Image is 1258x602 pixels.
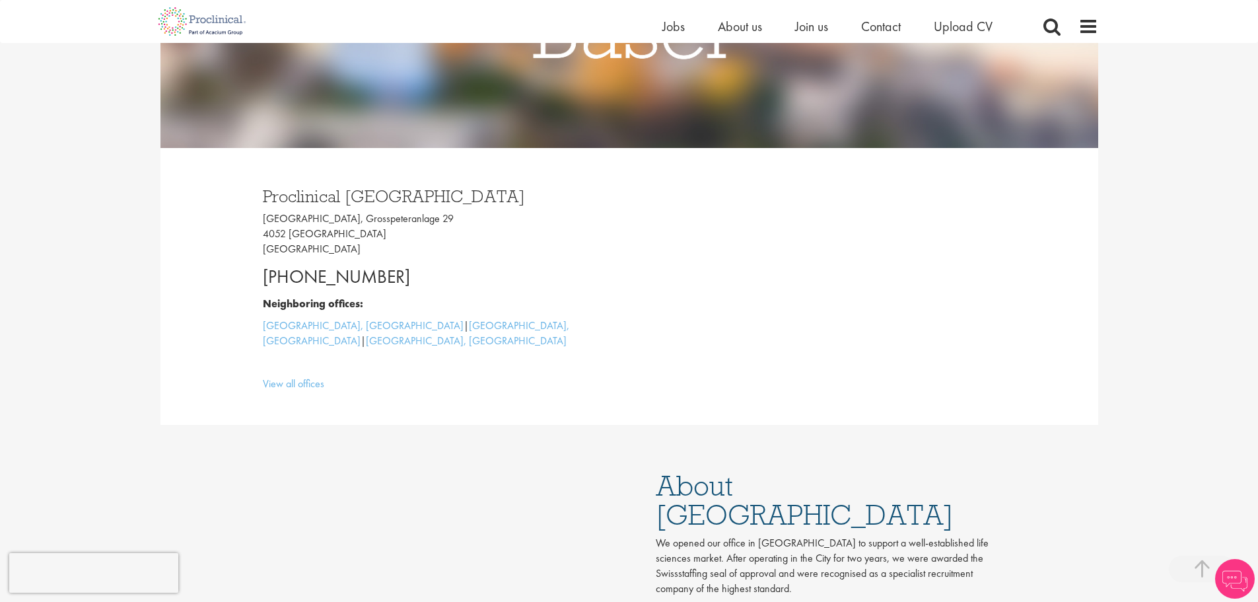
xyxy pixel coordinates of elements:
a: [GEOGRAPHIC_DATA], [GEOGRAPHIC_DATA] [263,319,464,332]
b: Neighboring offices: [263,297,363,311]
a: [GEOGRAPHIC_DATA], [GEOGRAPHIC_DATA] [263,319,569,348]
iframe: reCAPTCHA [9,553,178,593]
a: Contact [861,18,901,35]
a: Upload CV [934,18,993,35]
img: Chatbot [1215,559,1255,599]
a: Join us [795,18,828,35]
p: [GEOGRAPHIC_DATA], Grosspeteranlage 29 4052 [GEOGRAPHIC_DATA] [GEOGRAPHIC_DATA] [263,211,619,257]
a: View all offices [263,377,324,391]
h3: Proclinical [GEOGRAPHIC_DATA] [263,188,619,205]
p: [PHONE_NUMBER] [263,264,619,290]
a: [GEOGRAPHIC_DATA], [GEOGRAPHIC_DATA] [366,334,567,348]
p: We opened our office in [GEOGRAPHIC_DATA] to support a well-established life sciences market. Aft... [656,536,1006,596]
a: Jobs [662,18,685,35]
a: About us [718,18,762,35]
p: | | [263,319,619,349]
h1: About [GEOGRAPHIC_DATA] [656,471,1006,529]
